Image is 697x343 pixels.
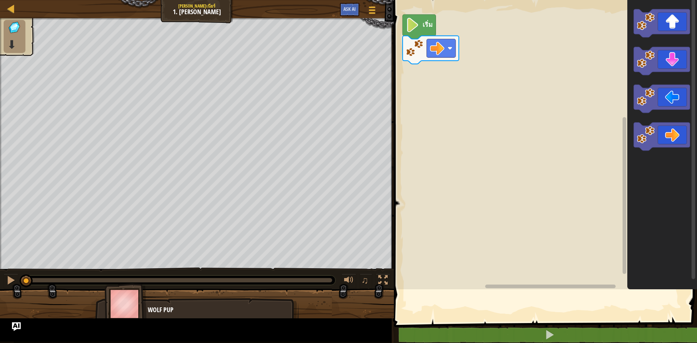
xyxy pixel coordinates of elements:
[4,20,25,53] li: เก็บอัญมณี
[4,274,18,289] button: Ctrl + P: Pause
[376,274,390,289] button: สลับเป็นเต็มจอ
[342,274,356,289] button: ปรับระดับเสียง
[12,322,21,339] button: Ask AI
[7,37,22,53] div: ⬇
[343,5,356,12] span: Ask AI
[363,3,381,20] button: แสดงเมนูเกมส์
[148,305,291,315] div: Wolf Pup
[361,275,368,286] span: ♫
[12,331,21,339] div: ⬇
[360,274,372,289] button: ♫
[105,283,147,324] img: thang_avatar_frame.png
[340,3,359,16] button: Ask AI
[423,20,433,29] text: เริ่ม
